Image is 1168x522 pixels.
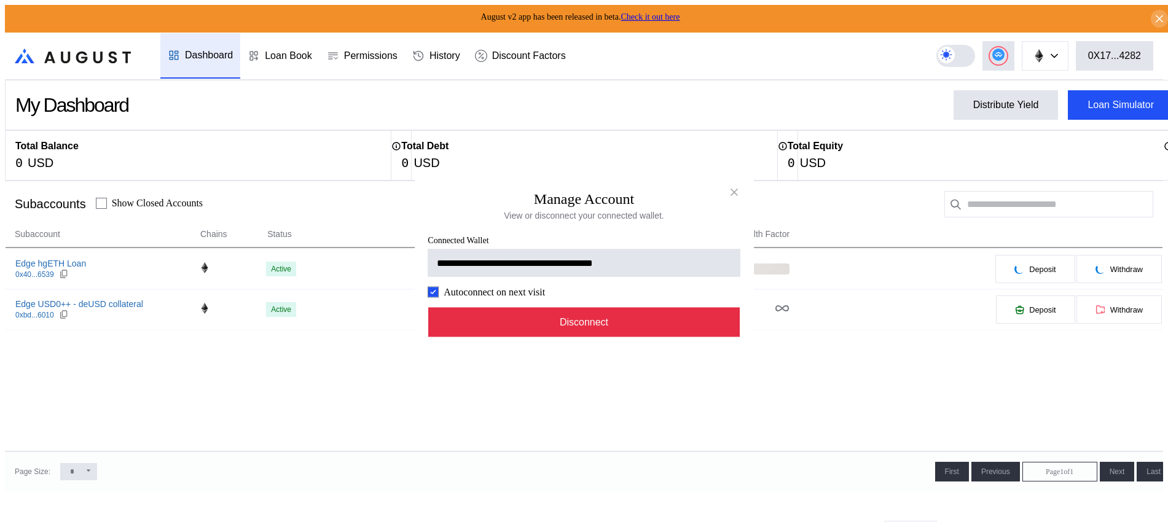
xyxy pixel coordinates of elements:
div: 0X17...4282 [1088,50,1141,61]
span: Next [1110,467,1125,476]
span: August v2 app has been released in beta. [481,12,680,21]
a: Check it out here [621,12,680,21]
div: Dashboard [185,50,233,61]
div: Discount Factors [492,50,566,61]
img: chain logo [199,303,210,314]
img: chain logo [199,262,210,273]
span: Connected Wallet [428,236,740,246]
div: History [429,50,460,61]
span: Deposit [1029,265,1056,274]
span: Withdraw [1110,305,1143,314]
div: Loan Book [265,50,312,61]
div: 0 [788,155,795,170]
div: USD [28,155,53,170]
h2: Manage Account [534,191,634,208]
label: Autoconnect on next visit [444,287,545,298]
h2: Total Balance [15,141,79,152]
div: Permissions [344,50,398,61]
button: Disconnect [428,308,740,337]
span: Deposit [1029,305,1056,314]
label: Show Closed Accounts [112,198,203,209]
span: Status [267,228,292,241]
span: Subaccount [15,228,60,241]
div: 0x40...6539 [15,270,54,279]
div: 0 [15,155,23,170]
div: 0 [401,155,409,170]
div: My Dashboard [15,94,128,117]
div: USD [800,155,826,170]
img: chain logo [1032,49,1046,63]
span: Chains [200,228,227,241]
div: USD [414,155,439,170]
h2: Total Equity [788,141,843,152]
span: Last [1146,467,1161,476]
div: Subaccounts [15,197,86,211]
div: Distribute Yield [973,99,1039,111]
div: Loan Simulator [1088,99,1154,111]
span: Withdraw [1110,265,1143,274]
div: 0xbd...6010 [15,311,54,319]
span: First [945,467,959,476]
button: close modal [724,182,744,202]
div: View or disconnect your connected wallet. [504,210,664,221]
div: Active [271,305,291,314]
div: Edge USD0++ - deUSD collateral [15,298,143,310]
span: Page 1 of 1 [1046,467,1073,477]
td: 0.000 [337,289,493,330]
span: Health Factor [738,228,790,241]
img: pending [1014,264,1024,274]
div: Page Size: [15,467,50,476]
span: Previous [981,467,1010,476]
div: Active [271,265,291,273]
div: Edge hgETH Loan [15,258,86,269]
h2: Total Debt [401,141,449,152]
img: pending [1095,264,1105,274]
